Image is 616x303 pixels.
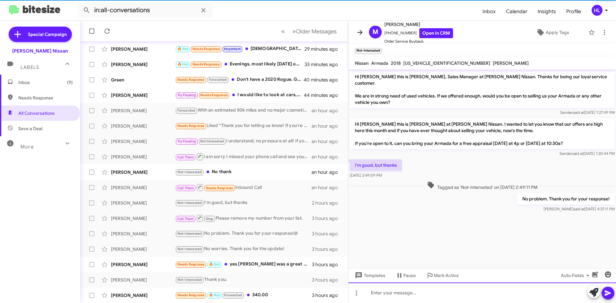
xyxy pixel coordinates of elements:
[206,186,233,190] span: Needs Response
[111,138,175,145] div: [PERSON_NAME]
[288,25,340,38] button: Next
[111,92,175,98] div: [PERSON_NAME]
[278,25,289,38] button: Previous
[175,153,312,161] div: I am sorry I missed your phone call and see you got connected with [PERSON_NAME] here at [PERSON_...
[175,230,312,237] div: No problem. Thank you for your response!@
[560,151,615,156] span: Sender [DATE] 1:20:44 PM
[177,170,202,174] span: Not-Interested
[304,77,343,83] div: 40 minutes ago
[561,270,592,281] span: Auto Fields
[403,60,490,66] span: [US_VEHICLE_IDENTIFICATION_NUMBER]
[175,45,304,53] div: [DEMOGRAPHIC_DATA] been here since [DATE] and still grinding!!
[111,169,175,175] div: [PERSON_NAME]
[177,278,202,282] span: Not-Interested
[312,184,343,191] div: an hour ago
[111,277,175,283] div: [PERSON_NAME]
[384,38,453,45] span: Older Service Buyback
[175,199,312,206] div: I'm good, but thanks
[18,95,73,101] span: Needs Response
[391,60,401,66] span: 2018
[421,270,464,281] button: Mark Active
[111,154,175,160] div: [PERSON_NAME]
[312,154,343,160] div: an hour ago
[206,217,214,221] span: Stop
[177,293,205,297] span: Needs Response
[304,92,343,98] div: 44 minutes ago
[556,270,597,281] button: Auto Fields
[111,184,175,191] div: [PERSON_NAME]
[175,138,312,145] div: I understand; no pressure at all! If you change your mind about selling your Rogue Sport, feel fr...
[312,246,343,252] div: 3 hours ago
[354,270,385,281] span: Templates
[175,76,304,83] div: Don't have a 2020 Rogue. Got a 2018 Rogue with 37000 miles in excellent condition.
[477,2,501,21] span: Inbox
[18,110,55,116] span: All Conversations
[177,231,202,236] span: Not-Interested
[18,125,42,132] span: Save a Deal
[21,64,39,70] span: Labels
[175,261,312,268] div: yes [PERSON_NAME] was a great help. My main purpose to get info. for my daughter. she has decided...
[78,3,212,18] input: Search
[177,93,196,97] span: Try Pausing
[501,2,533,21] a: Calendar
[304,46,343,52] div: 29 minutes ago
[111,107,175,114] div: [PERSON_NAME]
[350,173,382,178] span: [DATE] 2:49:09 PM
[175,276,312,283] div: Thank you.
[177,78,205,82] span: Needs Response
[177,155,194,159] span: Call Them
[200,139,224,143] span: Not Interested
[207,77,228,83] span: Forwarded
[111,292,175,299] div: [PERSON_NAME]
[312,107,343,114] div: an hour ago
[424,181,540,190] span: Tagged as 'Not-Interested' on [DATE] 2:49:11 PM
[177,124,205,128] span: Needs Response
[350,118,615,149] p: Hi [PERSON_NAME] this is [PERSON_NAME] at [PERSON_NAME] Nissan. I wanted to let you know that our...
[67,79,73,86] span: (9)
[312,138,343,145] div: an hour ago
[355,48,382,54] small: Not-Interested
[177,139,196,143] span: Try Pausing
[177,247,202,251] span: Not-Interested
[224,47,241,51] span: Important
[560,110,615,115] span: Sender [DATE] 1:27:49 PM
[434,270,459,281] span: Mark Active
[519,27,585,38] button: Apply Tags
[200,93,227,97] span: Needs Response
[177,62,188,66] span: 🔥 Hot
[350,71,615,108] p: Hi [PERSON_NAME] this is [PERSON_NAME], Sales Manager at [PERSON_NAME] Nissan. Thanks for being o...
[312,261,343,268] div: 3 hours ago
[403,270,416,281] span: Pause
[193,47,220,51] span: Needs Response
[175,214,312,222] div: Please remove my number from your list.
[175,168,312,176] div: No thank
[175,291,312,299] div: 340.00
[18,79,73,86] span: Inbox
[177,201,202,205] span: Not-Interested
[209,262,220,266] span: 🔥 Hot
[493,60,529,66] span: [PERSON_NAME]
[372,27,378,37] span: M
[312,169,343,175] div: an hour ago
[592,5,603,16] div: HL
[546,27,569,38] span: Apply Tags
[176,108,197,114] span: Forwarded
[543,206,615,211] span: [PERSON_NAME] [DATE] 4:37:11 PM
[111,61,175,68] div: [PERSON_NAME]
[281,27,285,35] span: «
[175,122,312,130] div: Liked “Thank you for letting us know! If you're ever back in the area or need assistance, we're h...
[292,27,296,35] span: »
[177,217,194,221] span: Call Them
[533,2,561,21] span: Insights
[390,270,421,281] button: Pause
[111,261,175,268] div: [PERSON_NAME]
[111,77,175,83] div: Green
[175,183,312,191] div: Inbound Call
[111,231,175,237] div: [PERSON_NAME]
[371,60,388,66] span: Armada
[296,28,337,35] span: Older Messages
[573,110,584,115] span: said at
[312,123,343,129] div: an hour ago
[561,2,586,21] span: Profile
